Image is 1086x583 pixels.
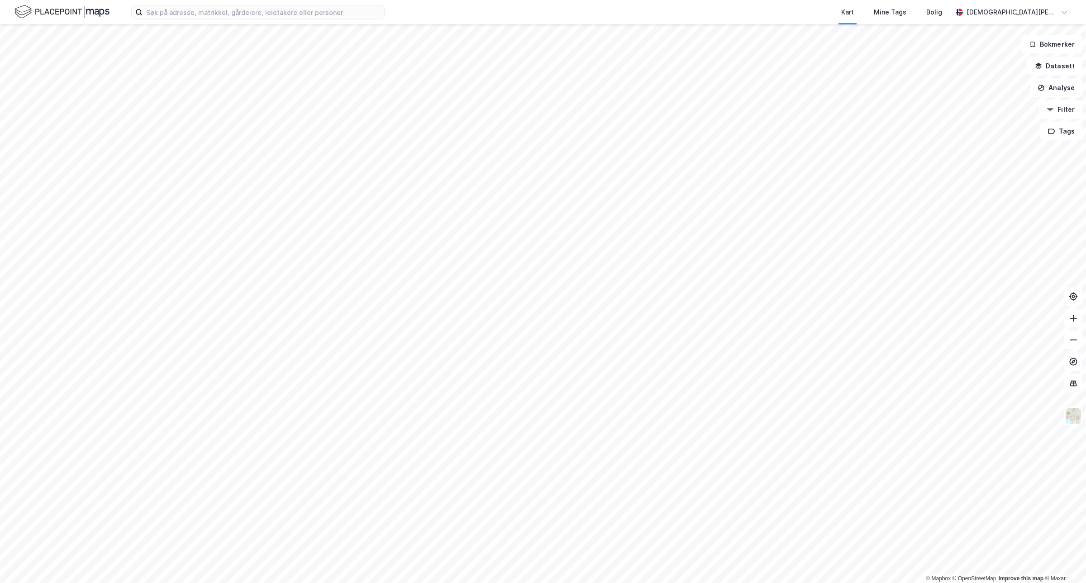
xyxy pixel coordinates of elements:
[967,7,1057,18] div: [DEMOGRAPHIC_DATA][PERSON_NAME]
[1039,100,1082,119] button: Filter
[1027,57,1082,75] button: Datasett
[14,4,110,20] img: logo.f888ab2527a4732fd821a326f86c7f29.svg
[926,575,951,582] a: Mapbox
[926,7,942,18] div: Bolig
[841,7,854,18] div: Kart
[1040,122,1082,140] button: Tags
[1041,540,1086,583] div: Kontrollprogram for chat
[1030,79,1082,97] button: Analyse
[953,575,996,582] a: OpenStreetMap
[1065,407,1082,425] img: Z
[1021,35,1082,53] button: Bokmerker
[999,575,1043,582] a: Improve this map
[143,5,384,19] input: Søk på adresse, matrikkel, gårdeiere, leietakere eller personer
[1041,540,1086,583] iframe: Chat Widget
[874,7,906,18] div: Mine Tags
